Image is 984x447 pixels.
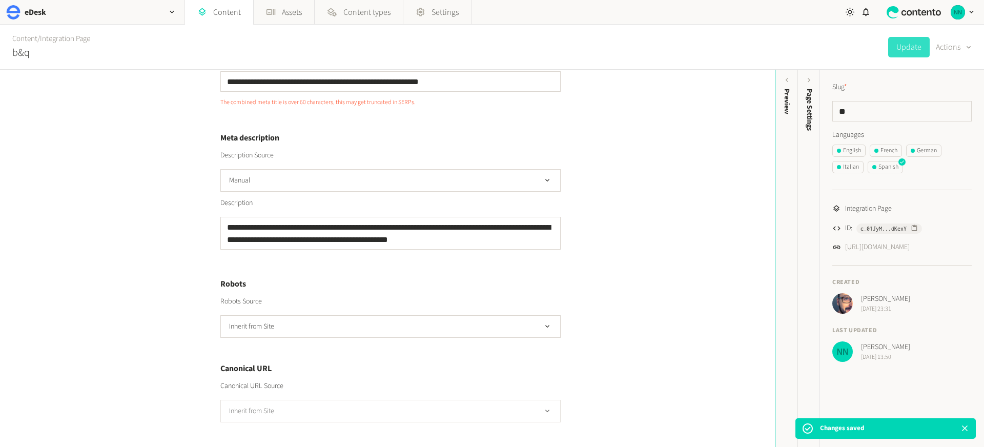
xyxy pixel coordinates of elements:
[861,304,910,314] span: [DATE] 23:31
[220,132,561,144] h4: Meta description
[870,145,902,157] button: French
[872,162,898,172] div: Spanish
[220,381,283,391] label: Canonical URL Source
[220,296,262,307] label: Robots Source
[860,224,907,233] span: c_01JyM...dKexY
[804,89,815,131] span: Page Settings
[6,5,20,19] img: eDesk
[25,6,46,18] h2: eDesk
[868,161,903,173] button: Spanish
[837,162,859,172] div: Italian
[37,33,40,44] span: /
[832,278,972,287] h4: Created
[782,89,792,114] div: Preview
[12,33,37,44] a: Content
[432,6,459,18] span: Settings
[911,146,937,155] div: German
[220,169,561,192] button: Manual
[861,342,910,353] span: [PERSON_NAME]
[832,82,847,93] label: Slug
[832,293,853,314] img: Josh Angell
[220,150,274,160] label: Description Source
[861,353,910,362] span: [DATE] 13:50
[220,98,561,107] p: The combined meta title is over 60 characters, this may get truncated in SERPs.
[936,37,972,57] button: Actions
[832,145,866,157] button: English
[832,326,972,335] h4: Last updated
[856,223,922,234] button: c_01JyM...dKexY
[832,161,864,173] button: Italian
[220,315,561,338] button: Inherit from Site
[832,341,853,362] img: Nikola Nikolov
[220,400,561,422] button: Inherit from Site
[845,242,910,253] a: [URL][DOMAIN_NAME]
[861,294,910,304] span: [PERSON_NAME]
[12,45,30,60] h2: b&q
[820,423,864,434] p: Changes saved
[220,198,253,209] label: Description
[874,146,897,155] div: French
[220,278,561,290] h4: Robots
[845,204,892,214] span: Integration Page
[951,5,965,19] img: Nikola Nikolov
[845,223,852,234] span: ID:
[220,362,561,375] h4: Canonical URL
[906,145,941,157] button: German
[832,130,972,140] label: Languages
[837,146,861,155] div: English
[888,37,930,57] button: Update
[40,33,90,44] a: Integration Page
[343,6,391,18] span: Content types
